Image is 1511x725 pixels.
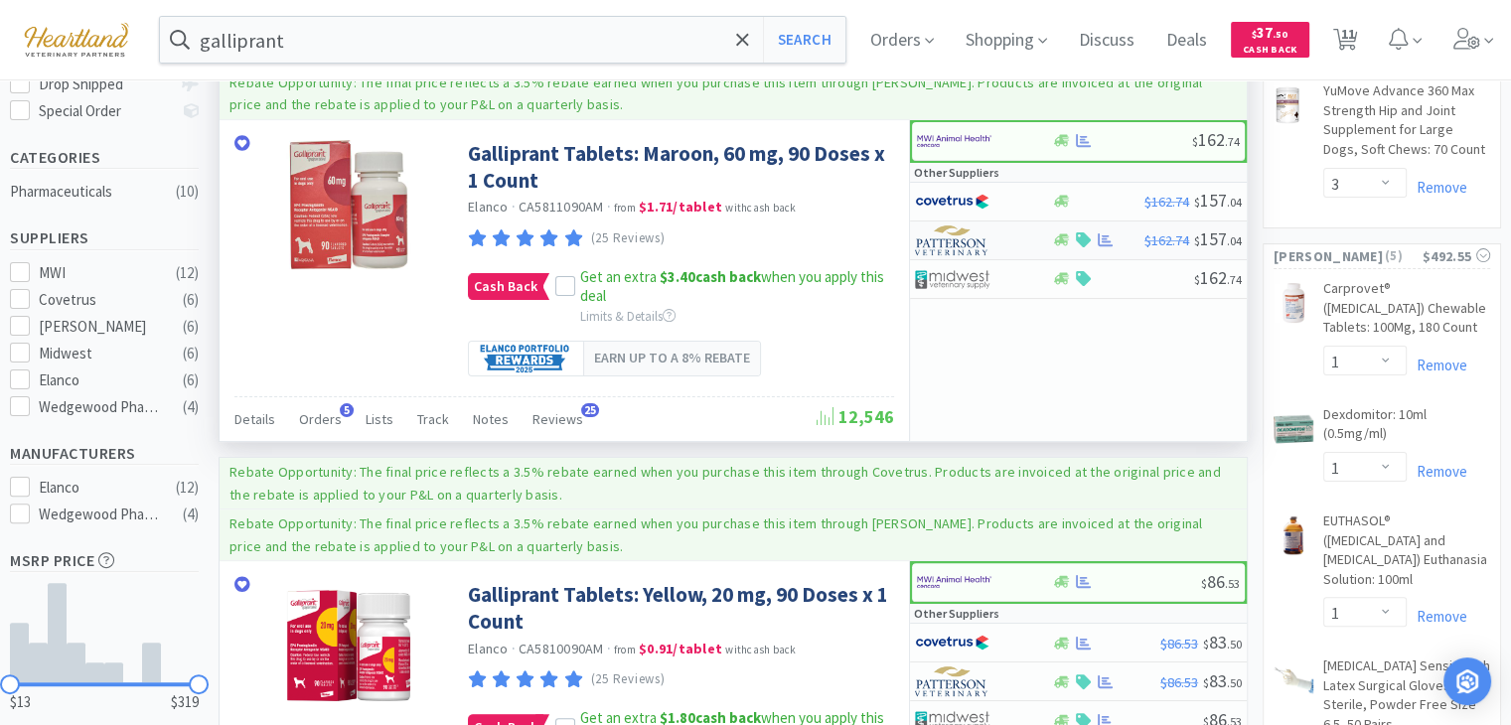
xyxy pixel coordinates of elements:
span: Notes [473,410,509,428]
a: Remove [1407,462,1467,481]
span: 162 [1194,266,1242,289]
span: $ [1203,675,1209,690]
div: Pharmaceuticals [10,180,171,204]
span: CA5811090AM [519,198,604,216]
div: ( 4 ) [183,395,199,419]
img: f6b2451649754179b5b4e0c70c3f7cb0_2.png [917,126,991,156]
img: 86051f8be8fe4a4a93f7d2c48aa66ff4_626732.png [1274,85,1301,125]
div: Covetrus [39,288,162,312]
p: Other Suppliers [914,163,999,182]
span: Limits & Details [580,308,676,325]
a: Elanco [468,198,509,216]
span: ( 5 ) [1383,246,1423,266]
a: EUTHASOL® ([MEDICAL_DATA] and [MEDICAL_DATA]) Euthanasia Solution: 100ml [1323,511,1490,597]
div: Wedgewood Pharmacy [39,395,162,419]
img: 77fca1acd8b6420a9015268ca798ef17_1.png [915,187,989,217]
img: f6b2451649754179b5b4e0c70c3f7cb0_2.png [917,567,991,597]
div: Drop Shipped [39,72,171,96]
span: 83 [1203,631,1242,653]
img: f4d60cc42e544b65a7c4e82102a25341_49014.jpeg [1274,409,1313,449]
img: d428ef9c4be543ff8609e03ae69b63f5_573359.jpg [284,581,413,710]
span: . 74 [1225,134,1240,149]
a: YuMove Advance 360 Max Strength Hip and Joint Supplement for Large Dogs, Soft Chews: 70 Count [1323,81,1490,167]
div: Wedgewood Pharmacy [39,503,162,526]
strong: cash back [660,267,761,286]
img: f5e969b455434c6296c6d81ef179fa71_3.png [915,666,989,696]
span: $86.53 [1160,673,1198,691]
span: $13 [10,690,31,714]
strong: $1.71 / tablet [639,198,722,216]
span: Lists [366,410,393,428]
a: Remove [1407,607,1467,626]
span: Cash Back [469,274,542,299]
span: . 04 [1227,233,1242,248]
span: Get an extra when you apply this deal [580,267,884,306]
span: $162.74 [1144,193,1189,211]
span: $ [1194,272,1200,287]
span: from [614,643,636,656]
span: [PERSON_NAME] [1274,245,1383,267]
span: from [614,201,636,215]
div: ( 12 ) [176,261,199,285]
span: · [512,640,516,657]
div: Elanco [39,368,162,392]
div: Midwest [39,342,162,365]
p: Rebate Opportunity: The final price reflects a 3.5% rebate earned when you purchase this item thr... [229,514,1203,554]
span: . 04 [1227,195,1242,210]
div: ( 6 ) [183,342,199,365]
a: 11 [1325,34,1366,52]
a: Earn up to a 8% rebate [468,341,761,376]
div: ( 6 ) [183,368,199,392]
a: Galliprant Tablets: Yellow, 20 mg, 90 Doses x 1 Count [468,581,889,636]
img: eeee45db25e54f2189c6cb6a1b48f519.png [479,344,573,373]
span: . 53 [1225,576,1240,591]
span: . 74 [1227,272,1242,287]
a: Remove [1407,178,1467,197]
span: $ [1252,28,1257,41]
span: 25 [581,403,599,417]
span: 5 [340,403,354,417]
h5: MSRP Price [10,549,199,572]
div: [PERSON_NAME] [39,315,162,339]
span: 157 [1194,227,1242,250]
img: cad7bdf275c640399d9c6e0c56f98fd2_10.png [10,12,143,67]
div: ( 6 ) [183,315,199,339]
span: $ [1201,576,1207,591]
h5: Categories [10,146,199,169]
h5: Manufacturers [10,442,199,465]
span: Earn up to a 8% rebate [594,347,750,368]
p: (25 Reviews) [591,228,666,249]
div: Special Order [39,99,171,123]
img: 4dd14cff54a648ac9e977f0c5da9bc2e_5.png [915,264,989,294]
span: $ [1194,233,1200,248]
a: Dexdomitor: 10ml (0.5mg/ml) [1323,405,1490,452]
span: Reviews [532,410,583,428]
span: Track [417,410,449,428]
span: 86 [1201,570,1240,593]
img: 77fca1acd8b6420a9015268ca798ef17_1.png [915,628,989,657]
strong: $0.91 / tablet [639,640,722,657]
span: · [512,198,516,216]
img: 0d368f0bb82a4a919114725fdcf32c02_207370.jpeg [1274,660,1313,700]
span: CA5810090AM [519,640,604,657]
h5: Suppliers [10,226,199,249]
span: 12,546 [817,405,894,428]
span: $3.40 [660,267,695,286]
div: Elanco [39,476,162,500]
span: · [607,640,611,657]
img: f5e969b455434c6296c6d81ef179fa71_3.png [915,225,989,255]
span: . 50 [1273,28,1287,41]
span: 162 [1192,128,1240,151]
p: Rebate Opportunity: The final price reflects a 3.5% rebate earned when you purchase this item thr... [229,463,1221,503]
a: Carprovet® ([MEDICAL_DATA]) Chewable Tablets: 100Mg, 180 Count [1323,279,1490,346]
span: Cash Back [1243,45,1297,58]
span: $162.74 [1144,231,1189,249]
p: Other Suppliers [914,604,999,623]
a: $37.50Cash Back [1231,13,1309,67]
span: Details [234,410,275,428]
span: · [607,198,611,216]
div: Open Intercom Messenger [1443,657,1491,705]
a: Elanco [468,640,509,657]
div: MWI [39,261,162,285]
span: $ [1192,134,1198,149]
